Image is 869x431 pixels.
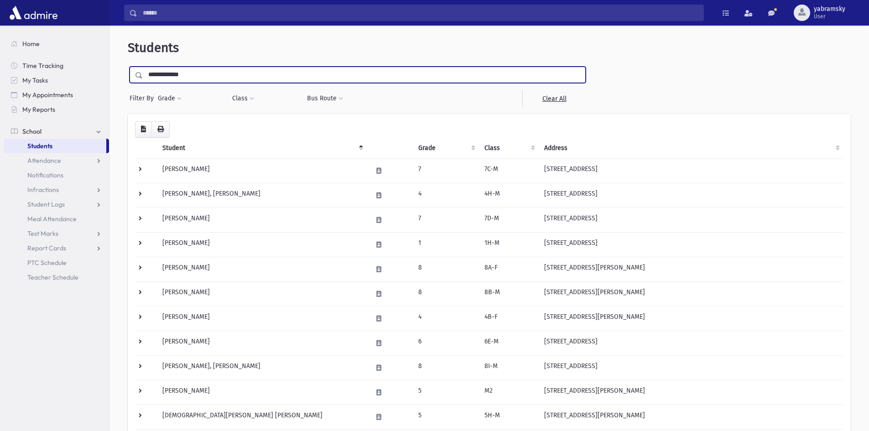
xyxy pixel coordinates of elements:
[27,142,52,150] span: Students
[539,355,843,380] td: [STREET_ADDRESS]
[4,102,109,117] a: My Reports
[539,257,843,281] td: [STREET_ADDRESS][PERSON_NAME]
[22,91,73,99] span: My Appointments
[4,212,109,226] a: Meal Attendance
[157,257,367,281] td: [PERSON_NAME]
[157,355,367,380] td: [PERSON_NAME], [PERSON_NAME]
[413,208,479,232] td: 7
[539,380,843,405] td: [STREET_ADDRESS][PERSON_NAME]
[413,306,479,331] td: 4
[814,5,845,13] span: yabramsky
[4,73,109,88] a: My Tasks
[130,93,157,103] span: Filter By
[413,355,479,380] td: 8
[479,232,539,257] td: 1H-M
[413,158,479,183] td: 7
[539,138,843,159] th: Address: activate to sort column ascending
[413,380,479,405] td: 5
[7,4,60,22] img: AdmirePro
[135,121,152,138] button: CSV
[4,168,109,182] a: Notifications
[522,90,586,107] a: Clear All
[22,105,55,114] span: My Reports
[413,138,479,159] th: Grade: activate to sort column ascending
[479,281,539,306] td: 8B-M
[479,405,539,429] td: 5H-M
[157,138,367,159] th: Student: activate to sort column descending
[307,90,343,107] button: Bus Route
[4,36,109,51] a: Home
[27,244,66,252] span: Report Cards
[539,306,843,331] td: [STREET_ADDRESS][PERSON_NAME]
[4,226,109,241] a: Test Marks
[539,331,843,355] td: [STREET_ADDRESS]
[539,405,843,429] td: [STREET_ADDRESS][PERSON_NAME]
[157,281,367,306] td: [PERSON_NAME]
[814,13,845,20] span: User
[27,215,77,223] span: Meal Attendance
[22,127,42,135] span: School
[479,183,539,208] td: 4H-M
[151,121,170,138] button: Print
[539,208,843,232] td: [STREET_ADDRESS]
[4,241,109,255] a: Report Cards
[539,281,843,306] td: [STREET_ADDRESS][PERSON_NAME]
[4,124,109,139] a: School
[479,306,539,331] td: 4B-F
[27,156,61,165] span: Attendance
[232,90,255,107] button: Class
[22,76,48,84] span: My Tasks
[137,5,703,21] input: Search
[413,281,479,306] td: 8
[22,62,63,70] span: Time Tracking
[27,186,59,194] span: Infractions
[4,197,109,212] a: Student Logs
[4,139,106,153] a: Students
[157,208,367,232] td: [PERSON_NAME]
[479,138,539,159] th: Class: activate to sort column ascending
[479,158,539,183] td: 7C-M
[539,232,843,257] td: [STREET_ADDRESS]
[4,182,109,197] a: Infractions
[157,232,367,257] td: [PERSON_NAME]
[4,270,109,285] a: Teacher Schedule
[157,90,182,107] button: Grade
[479,331,539,355] td: 6E-M
[4,255,109,270] a: PTC Schedule
[27,273,78,281] span: Teacher Schedule
[27,229,58,238] span: Test Marks
[27,259,67,267] span: PTC Schedule
[157,158,367,183] td: [PERSON_NAME]
[157,331,367,355] td: [PERSON_NAME]
[539,183,843,208] td: [STREET_ADDRESS]
[22,40,40,48] span: Home
[27,171,63,179] span: Notifications
[479,208,539,232] td: 7D-M
[413,405,479,429] td: 5
[4,58,109,73] a: Time Tracking
[479,355,539,380] td: 8I-M
[27,200,65,208] span: Student Logs
[479,380,539,405] td: M2
[4,88,109,102] a: My Appointments
[413,232,479,257] td: 1
[539,158,843,183] td: [STREET_ADDRESS]
[157,183,367,208] td: [PERSON_NAME], [PERSON_NAME]
[157,380,367,405] td: [PERSON_NAME]
[413,257,479,281] td: 8
[157,405,367,429] td: [DEMOGRAPHIC_DATA][PERSON_NAME] [PERSON_NAME]
[4,153,109,168] a: Attendance
[413,331,479,355] td: 6
[479,257,539,281] td: 8A-F
[128,40,179,55] span: Students
[413,183,479,208] td: 4
[157,306,367,331] td: [PERSON_NAME]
